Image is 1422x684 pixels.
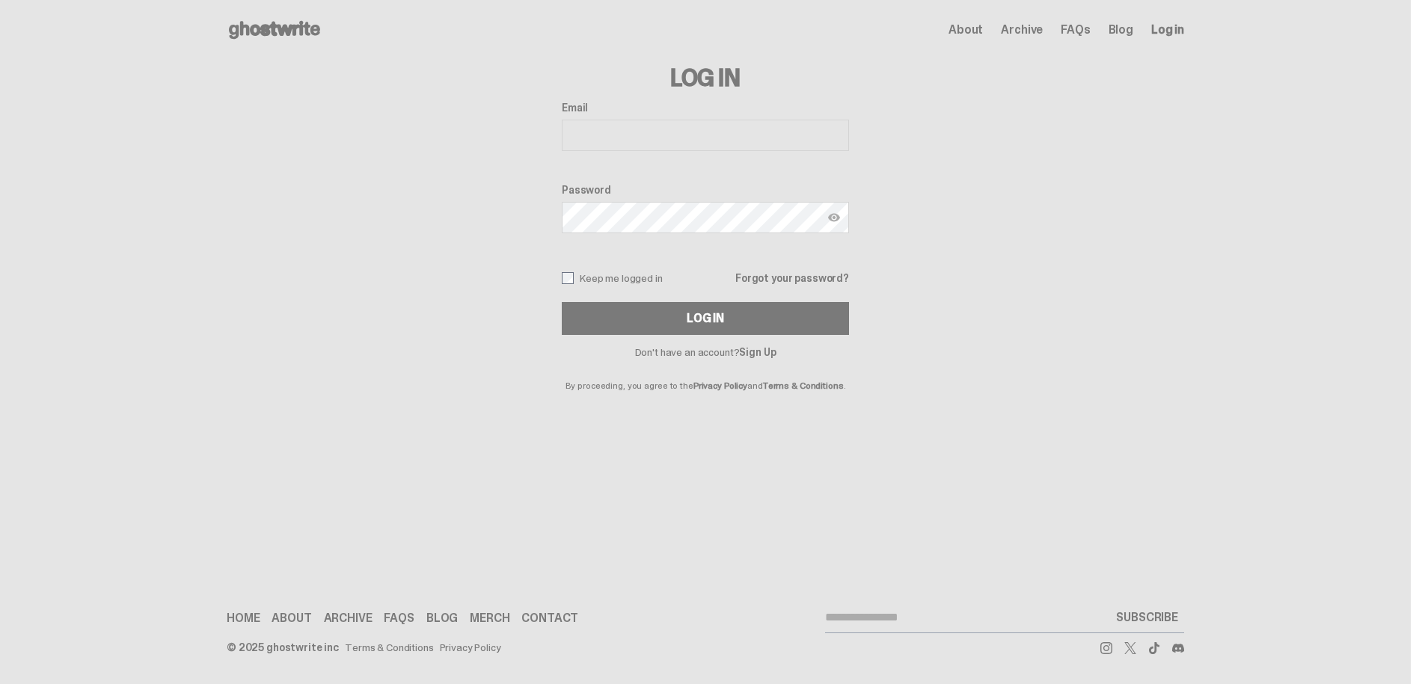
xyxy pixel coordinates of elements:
a: Blog [1109,24,1133,36]
a: Merch [470,612,509,624]
a: About [272,612,311,624]
a: Terms & Conditions [345,642,433,653]
button: Log In [562,302,849,335]
a: Archive [324,612,373,624]
a: Log in [1151,24,1184,36]
button: SUBSCRIBE [1110,603,1184,632]
a: Archive [1001,24,1043,36]
a: FAQs [384,612,414,624]
input: Keep me logged in [562,272,574,284]
label: Keep me logged in [562,272,663,284]
img: Show password [828,212,840,224]
div: Log In [687,312,724,324]
a: Terms & Conditions [763,380,844,392]
a: Privacy Policy [693,380,747,392]
label: Email [562,102,849,114]
p: By proceeding, you agree to the and . [562,357,849,390]
a: Forgot your password? [735,273,849,283]
h3: Log In [562,66,849,90]
a: Privacy Policy [440,642,501,653]
div: © 2025 ghostwrite inc [227,642,339,653]
label: Password [562,184,849,196]
a: Blog [426,612,458,624]
a: FAQs [1061,24,1090,36]
a: Home [227,612,260,624]
p: Don't have an account? [562,347,849,357]
a: About [948,24,983,36]
a: Sign Up [739,345,776,359]
a: Contact [521,612,578,624]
